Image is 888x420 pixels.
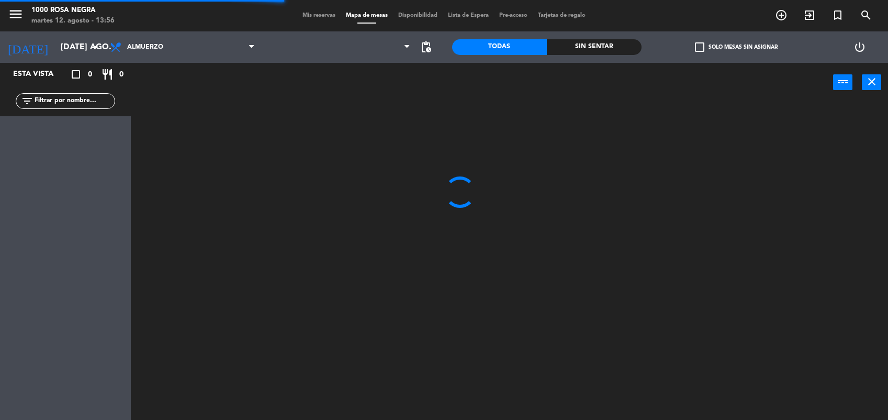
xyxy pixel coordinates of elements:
button: close [862,74,881,90]
i: restaurant [101,68,114,81]
i: arrow_drop_down [89,41,102,53]
span: check_box_outline_blank [695,42,704,52]
i: search [860,9,872,21]
span: Pre-acceso [494,13,533,18]
i: power_settings_new [853,41,866,53]
i: crop_square [70,68,82,81]
i: close [865,75,878,88]
i: exit_to_app [803,9,816,21]
i: add_circle_outline [775,9,788,21]
div: Esta vista [5,68,75,81]
span: Mis reservas [297,13,341,18]
div: Todas [452,39,547,55]
button: power_input [833,74,852,90]
span: Disponibilidad [393,13,443,18]
button: menu [8,6,24,26]
label: Solo mesas sin asignar [695,42,778,52]
span: Mapa de mesas [341,13,393,18]
span: 0 [88,69,92,81]
span: Tarjetas de regalo [533,13,591,18]
span: Lista de Espera [443,13,494,18]
input: Filtrar por nombre... [33,95,115,107]
i: power_input [837,75,849,88]
span: Almuerzo [127,43,163,51]
div: 1000 Rosa Negra [31,5,115,16]
span: pending_actions [420,41,432,53]
i: menu [8,6,24,22]
div: martes 12. agosto - 13:56 [31,16,115,26]
span: 0 [119,69,123,81]
i: filter_list [21,95,33,107]
div: Sin sentar [547,39,642,55]
i: turned_in_not [831,9,844,21]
